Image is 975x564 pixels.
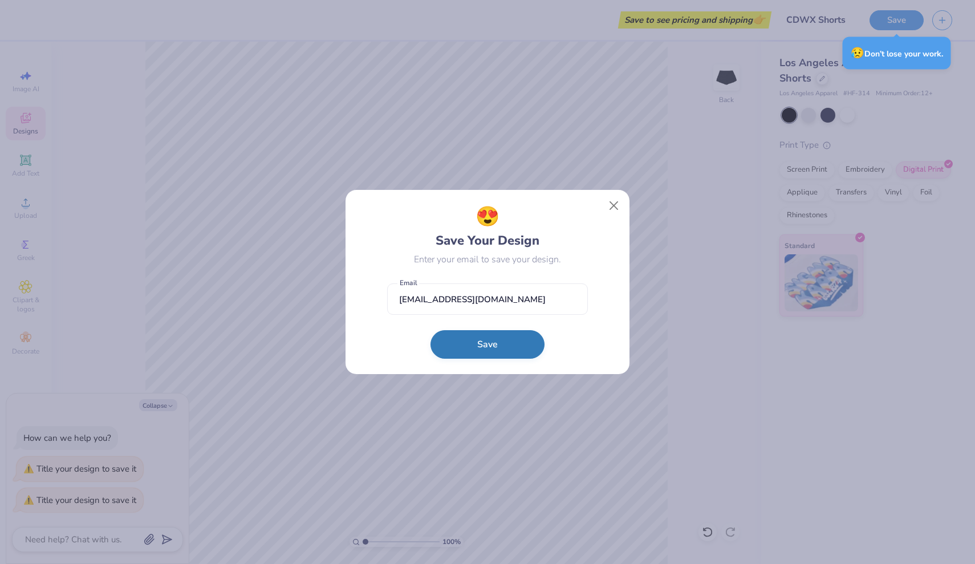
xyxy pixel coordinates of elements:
button: Close [603,195,625,217]
span: 😍 [476,202,499,232]
div: Save Your Design [436,202,539,250]
div: Don’t lose your work. [843,37,951,70]
span: 😥 [851,46,864,60]
button: Save [430,330,545,359]
div: Enter your email to save your design. [414,253,561,266]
